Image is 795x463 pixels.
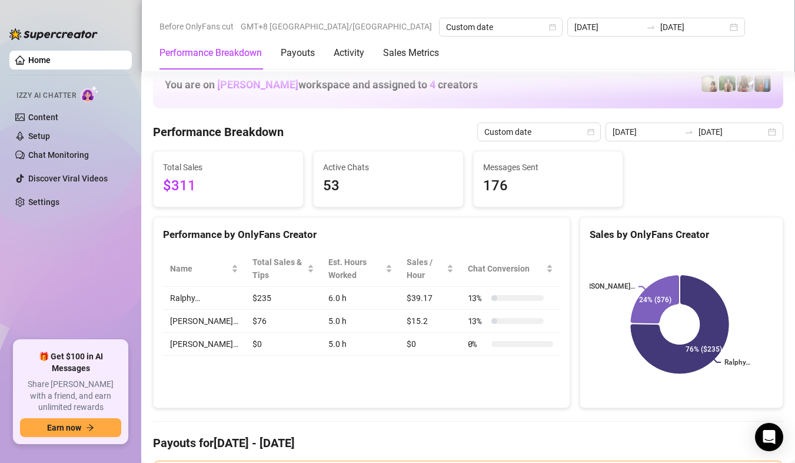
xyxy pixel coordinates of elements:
[16,90,76,101] span: Izzy AI Chatter
[245,287,321,310] td: $235
[400,251,461,287] th: Sales / Hour
[407,256,444,282] span: Sales / Hour
[20,379,121,414] span: Share [PERSON_NAME] with a friend, and earn unlimited rewards
[170,262,229,275] span: Name
[163,227,560,243] div: Performance by OnlyFans Creator
[159,46,262,60] div: Performance Breakdown
[576,283,635,291] text: [PERSON_NAME]…
[20,418,121,437] button: Earn nowarrow-right
[165,78,478,91] h1: You are on workspace and assigned to creators
[163,287,245,310] td: Ralphy…
[484,123,594,141] span: Custom date
[28,113,58,122] a: Content
[153,435,783,451] h4: Payouts for [DATE] - [DATE]
[241,18,432,35] span: GMT+8 [GEOGRAPHIC_DATA]/[GEOGRAPHIC_DATA]
[468,315,487,328] span: 13 %
[321,287,400,310] td: 6.0 h
[217,78,298,91] span: [PERSON_NAME]
[660,21,727,34] input: End date
[28,131,50,141] a: Setup
[20,351,121,374] span: 🎁 Get $100 in AI Messages
[701,75,718,92] img: Ralphy
[334,46,364,60] div: Activity
[755,423,783,451] div: Open Intercom Messenger
[646,22,656,32] span: swap-right
[163,251,245,287] th: Name
[81,85,99,102] img: AI Chatter
[468,338,487,350] span: 0 %
[245,333,321,356] td: $0
[483,175,614,197] span: 176
[321,333,400,356] td: 5.0 h
[613,125,680,138] input: Start date
[724,359,750,367] text: Ralphy…
[446,18,555,36] span: Custom date
[328,256,383,282] div: Est. Hours Worked
[587,128,594,135] span: calendar
[400,310,461,333] td: $15.2
[468,292,487,305] span: 13 %
[684,127,694,137] span: to
[245,251,321,287] th: Total Sales & Tips
[737,75,753,92] img: Nathaniel
[323,161,454,174] span: Active Chats
[252,256,305,282] span: Total Sales & Tips
[163,175,294,197] span: $311
[245,310,321,333] td: $76
[281,46,315,60] div: Payouts
[28,197,59,207] a: Settings
[321,310,400,333] td: 5.0 h
[468,262,544,275] span: Chat Conversion
[549,24,556,31] span: calendar
[28,55,51,65] a: Home
[163,161,294,174] span: Total Sales
[28,150,89,160] a: Chat Monitoring
[159,18,234,35] span: Before OnlyFans cut
[574,21,641,34] input: Start date
[323,175,454,197] span: 53
[400,333,461,356] td: $0
[719,75,736,92] img: Nathaniel
[590,227,773,243] div: Sales by OnlyFans Creator
[163,333,245,356] td: [PERSON_NAME]…
[754,75,771,92] img: Wayne
[383,46,439,60] div: Sales Metrics
[28,174,108,183] a: Discover Viral Videos
[684,127,694,137] span: swap-right
[483,161,614,174] span: Messages Sent
[86,424,94,432] span: arrow-right
[698,125,766,138] input: End date
[47,423,81,432] span: Earn now
[400,287,461,310] td: $39.17
[153,124,284,140] h4: Performance Breakdown
[646,22,656,32] span: to
[461,251,560,287] th: Chat Conversion
[163,310,245,333] td: [PERSON_NAME]…
[430,78,435,91] span: 4
[9,28,98,40] img: logo-BBDzfeDw.svg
